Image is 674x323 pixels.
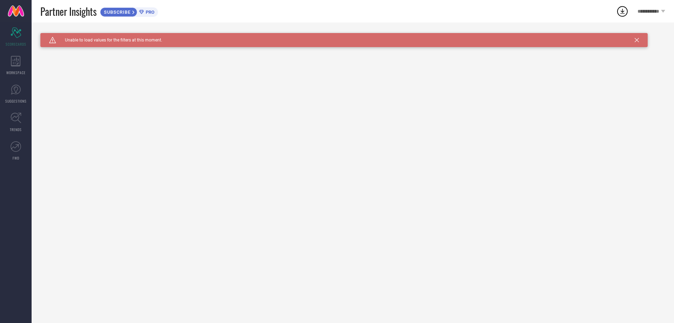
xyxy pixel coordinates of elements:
span: PRO [144,9,154,15]
span: Partner Insights [40,4,97,19]
span: Unable to load values for the filters at this moment. [56,38,162,43]
span: SCORECARDS [6,41,26,47]
span: SUBSCRIBE [100,9,132,15]
div: Unable to load filters at this moment. Please try later. [40,33,665,39]
span: WORKSPACE [6,70,26,75]
span: FWD [13,155,19,161]
a: SUBSCRIBEPRO [100,6,158,17]
span: SUGGESTIONS [5,98,27,104]
span: TRENDS [10,127,22,132]
div: Open download list [616,5,629,18]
